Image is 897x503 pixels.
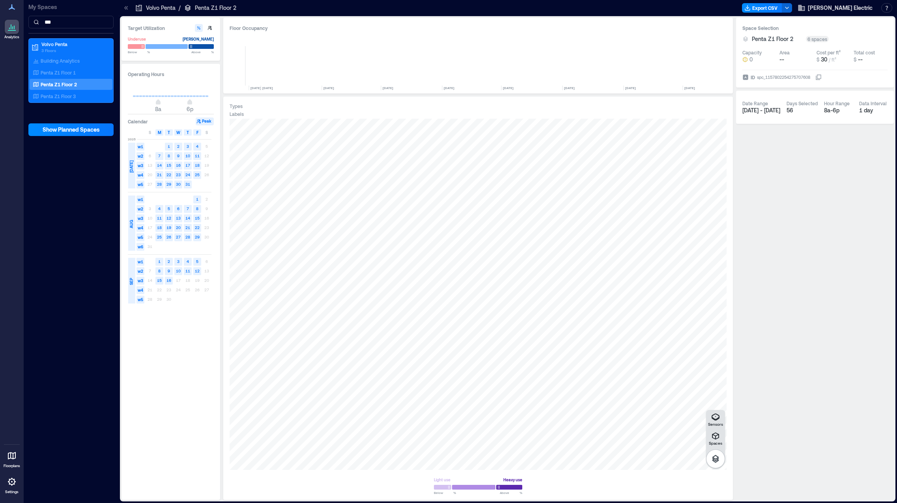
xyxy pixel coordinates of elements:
a: Analytics [2,17,22,42]
div: Total cost [854,49,875,56]
text: 15 [166,163,171,168]
text: 9 [177,153,179,158]
span: w4 [136,286,144,294]
text: 8 [196,206,198,211]
text: 12 [166,216,171,220]
text: 6 [177,206,179,211]
text: 4 [158,206,161,211]
p: Penta Z1 Floor 2 [195,4,236,12]
a: Floorplans [1,446,22,471]
text: [DATE] [503,86,514,90]
span: 2025 [128,137,136,142]
span: 6p [187,106,193,112]
span: Above % [191,50,214,54]
button: 0 [742,56,776,63]
span: w2 [136,267,144,275]
div: Underuse [128,35,146,43]
button: $ 30 / ft² [817,56,850,63]
text: [DATE] [625,86,636,90]
button: Show Planned Spaces [28,123,114,136]
span: w1 [136,143,144,151]
button: Peak [196,117,214,125]
div: Capacity [742,49,762,56]
text: [DATE] [250,86,261,90]
button: Export CSV [742,3,782,13]
div: Data Interval [859,100,887,106]
h3: Space Selection [742,24,888,32]
text: 18 [195,163,200,168]
div: Days Selected [787,100,818,106]
text: 22 [195,225,200,230]
span: SEP [128,278,135,285]
p: 3 Floors [41,47,108,54]
span: w5 [136,296,144,304]
text: 3 [177,259,179,264]
span: ID [751,73,755,81]
text: 13 [176,216,181,220]
text: 31 [185,182,190,186]
text: 11 [157,216,162,220]
span: 0 [749,56,753,63]
text: 29 [166,182,171,186]
span: T [168,129,170,136]
text: [DATE] [564,86,575,90]
text: 7 [187,206,189,211]
text: 28 [157,182,162,186]
div: Heavy use [503,476,522,484]
p: Settings [5,490,19,494]
button: Penta Z1 Floor 2 [752,35,803,43]
span: $ [817,57,819,62]
text: 15 [157,278,162,283]
span: Below % [128,50,150,54]
span: w1 [136,258,144,266]
span: -- [858,56,863,63]
text: 5 [196,259,198,264]
p: My Spaces [28,3,114,11]
p: Volvo Penta [146,4,176,12]
div: Hour Range [824,100,850,106]
text: 27 [176,235,181,239]
text: 7 [158,153,161,158]
span: Show Planned Spaces [43,126,100,134]
span: w6 [136,243,144,251]
span: w2 [136,152,144,160]
text: 12 [195,268,200,273]
div: spc_1157802254275707608 [756,73,811,81]
div: 6 spaces [806,36,829,42]
div: 1 day [859,106,888,114]
span: M [158,129,161,136]
text: 21 [157,172,162,177]
text: 23 [176,172,181,177]
p: Penta Z1 Floor 3 [41,93,76,99]
div: Labels [230,111,244,117]
text: 19 [166,225,171,230]
text: [DATE] [383,86,393,90]
text: [DATE] [684,86,695,90]
text: 2 [168,259,170,264]
div: Cost per ft² [817,49,841,56]
span: $ [854,57,856,62]
span: AUG [128,220,135,228]
text: 10 [185,153,190,158]
text: 11 [185,268,190,273]
p: Floorplans [4,464,20,468]
p: Penta Z1 Floor 2 [41,81,77,88]
button: Sensors [706,410,725,429]
span: w4 [136,171,144,179]
text: 2 [177,144,179,149]
p: Sensors [708,422,723,427]
span: Above % [500,490,522,495]
div: [PERSON_NAME] [183,35,214,43]
text: [DATE] [444,86,454,90]
text: 15 [195,216,200,220]
h3: Calendar [128,117,148,125]
text: 1 [158,259,161,264]
text: 11 [195,153,200,158]
text: 5 [168,206,170,211]
div: 8a - 6p [824,106,853,114]
span: w3 [136,214,144,222]
text: 25 [157,235,162,239]
text: 16 [166,278,171,283]
h3: Operating Hours [128,70,214,78]
p: Analytics [4,35,19,39]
